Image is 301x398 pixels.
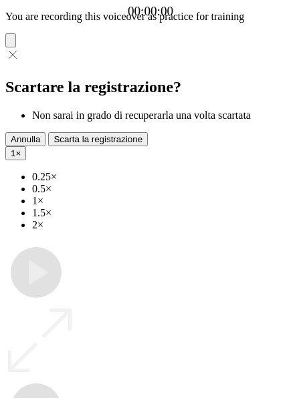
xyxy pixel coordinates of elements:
li: Non sarai in grado di recuperarla una volta scartata [32,110,296,122]
li: 0.25× [32,171,296,183]
span: 1 [11,148,15,158]
button: Annulla [5,132,45,146]
a: 00:00:00 [128,4,173,19]
button: Scarta la registrazione [48,132,148,146]
li: 2× [32,219,296,231]
li: 0.5× [32,183,296,195]
p: You are recording this voiceover as practice for training [5,11,296,23]
h2: Scartare la registrazione? [5,78,296,96]
li: 1.5× [32,207,296,219]
button: 1× [5,146,26,160]
li: 1× [32,195,296,207]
